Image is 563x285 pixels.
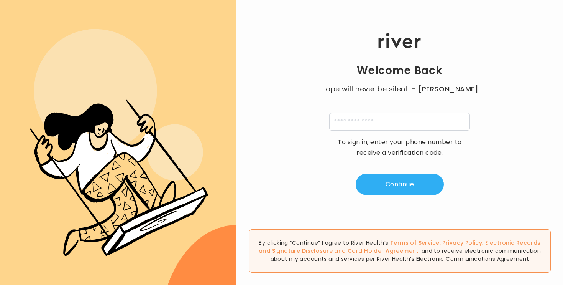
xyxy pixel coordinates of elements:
[259,239,541,255] span: , , and
[442,239,482,247] a: Privacy Policy
[348,247,419,255] a: Card Holder Agreement
[314,84,486,94] p: Hope will never be silent.
[390,239,440,247] a: Terms of Service
[271,247,541,263] span: , and to receive electronic communication about my accounts and services per River Health’s Elect...
[259,239,541,255] a: Electronic Records and Signature Disclosure
[356,174,444,195] button: Continue
[333,137,467,158] p: To sign in, enter your phone number to receive a verification code.
[357,64,443,78] h1: Welcome Back
[412,84,478,94] span: - [PERSON_NAME]
[249,229,551,273] div: By clicking “Continue” I agree to River Health’s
